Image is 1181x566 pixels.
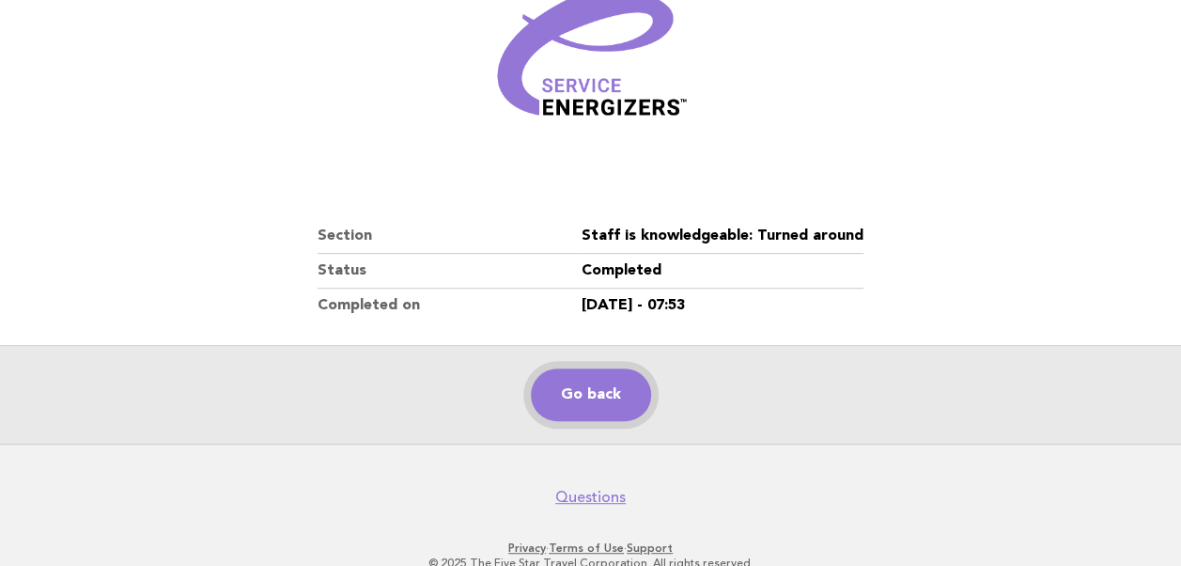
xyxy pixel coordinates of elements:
[582,219,863,254] dd: Staff is knowledgeable: Turned around
[555,488,626,507] a: Questions
[582,289,863,322] dd: [DATE] - 07:53
[549,542,624,555] a: Terms of Use
[627,542,673,555] a: Support
[318,219,582,254] dt: Section
[582,254,863,289] dd: Completed
[26,541,1155,556] p: · ·
[531,369,651,421] a: Go back
[318,289,582,322] dt: Completed on
[318,254,582,289] dt: Status
[508,542,546,555] a: Privacy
